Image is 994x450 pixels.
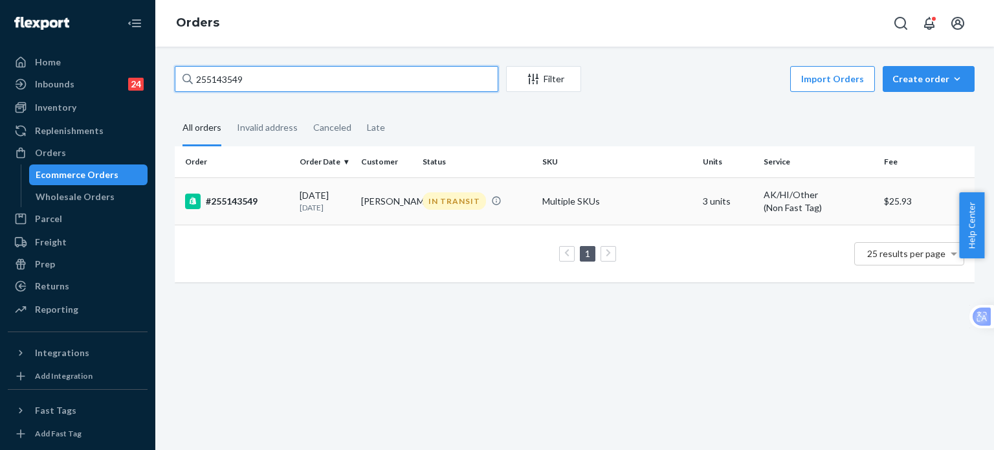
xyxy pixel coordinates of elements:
div: Orders [35,146,66,159]
div: Integrations [35,346,89,359]
button: Close Navigation [122,10,148,36]
div: Filter [507,73,580,85]
div: Freight [35,236,67,249]
td: Multiple SKUs [537,177,697,225]
div: All orders [182,111,221,146]
a: Page 1 is your current page [582,248,593,259]
div: Invalid address [237,111,298,144]
a: Replenishments [8,120,148,141]
th: Fee [879,146,975,177]
div: Add Fast Tag [35,428,82,439]
div: IN TRANSIT [423,192,486,210]
div: [DATE] [300,189,351,213]
p: [DATE] [300,202,351,213]
p: AK/HI/Other [764,188,873,201]
div: Wholesale Orders [36,190,115,203]
div: Parcel [35,212,62,225]
a: Add Integration [8,368,148,384]
a: Reporting [8,299,148,320]
td: [PERSON_NAME] [356,177,417,225]
a: Returns [8,276,148,297]
div: Late [367,111,385,144]
th: Units [698,146,759,177]
div: (Non Fast Tag) [764,201,873,214]
a: Wholesale Orders [29,186,148,207]
button: Open Search Box [888,10,914,36]
div: Fast Tags [35,404,76,417]
div: 24 [128,78,144,91]
a: Freight [8,232,148,253]
th: SKU [537,146,697,177]
th: Order [175,146,294,177]
div: Create order [892,73,965,85]
button: Import Orders [790,66,875,92]
a: Ecommerce Orders [29,164,148,185]
div: Ecommerce Orders [36,168,118,181]
td: $25.93 [879,177,975,225]
th: Status [417,146,537,177]
div: Home [35,56,61,69]
a: Inventory [8,97,148,118]
div: Reporting [35,303,78,316]
button: Filter [506,66,581,92]
button: Integrations [8,343,148,363]
a: Prep [8,254,148,275]
div: Prep [35,258,55,271]
span: 25 results per page [867,248,945,259]
button: Open notifications [916,10,942,36]
a: Inbounds24 [8,74,148,95]
th: Service [758,146,878,177]
div: Inbounds [35,78,74,91]
button: Create order [883,66,975,92]
button: Open account menu [945,10,971,36]
div: Customer [361,156,412,167]
a: Add Fast Tag [8,426,148,442]
input: Search orders [175,66,498,92]
td: 3 units [698,177,759,225]
div: Canceled [313,111,351,144]
button: Fast Tags [8,400,148,421]
a: Orders [176,16,219,30]
ol: breadcrumbs [166,5,230,42]
div: #255143549 [185,194,289,209]
div: Inventory [35,101,76,114]
a: Home [8,52,148,73]
button: Help Center [959,192,984,258]
img: Flexport logo [14,17,69,30]
div: Returns [35,280,69,293]
div: Replenishments [35,124,104,137]
div: Add Integration [35,370,93,381]
a: Orders [8,142,148,163]
a: Parcel [8,208,148,229]
th: Order Date [294,146,356,177]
